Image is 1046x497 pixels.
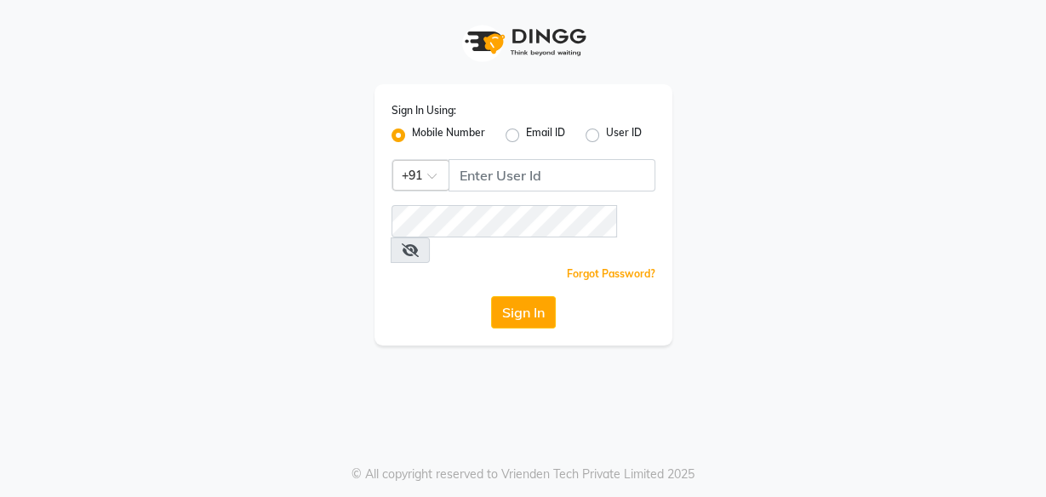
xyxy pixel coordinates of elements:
button: Sign In [491,296,556,328]
input: Username [449,159,655,191]
input: Username [392,205,618,237]
label: Email ID [526,125,565,146]
label: User ID [606,125,642,146]
a: Forgot Password? [567,267,655,280]
img: logo1.svg [455,17,592,67]
label: Mobile Number [412,125,485,146]
label: Sign In Using: [392,103,456,118]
